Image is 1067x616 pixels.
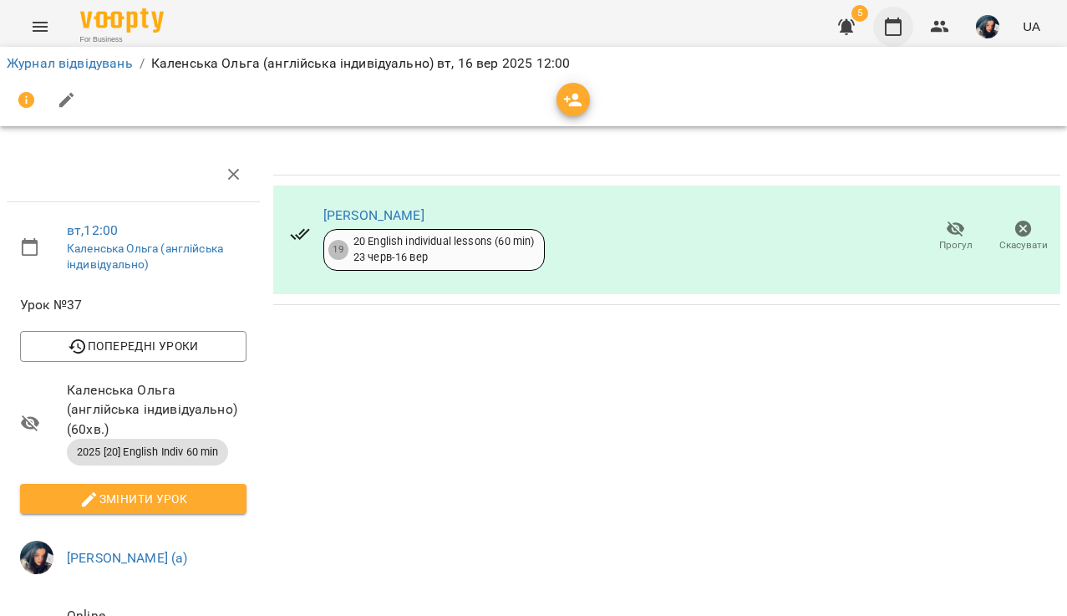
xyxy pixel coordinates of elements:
button: UA [1016,11,1047,42]
div: 20 English individual lessons (60 min) 23 черв - 16 вер [353,234,535,265]
button: Попередні уроки [20,331,246,361]
div: 19 [328,240,348,260]
span: 5 [851,5,868,22]
img: a25f17a1166e7f267f2f46aa20c26a21.jpg [20,541,53,574]
p: Каленська Ольга (англійська індивідуально) вт, 16 вер 2025 12:00 [151,53,570,74]
li: / [140,53,145,74]
img: a25f17a1166e7f267f2f46aa20c26a21.jpg [976,15,999,38]
span: For Business [80,34,164,45]
button: Прогул [922,213,989,260]
span: Змінити урок [33,489,233,509]
a: [PERSON_NAME] [323,207,424,223]
span: Скасувати [999,238,1048,252]
nav: breadcrumb [7,53,1060,74]
img: Voopty Logo [80,8,164,33]
button: Menu [20,7,60,47]
span: Прогул [939,238,973,252]
span: 2025 [20] English Indiv 60 min [67,445,228,460]
a: Каленська Ольга (англійська індивідуально) [67,242,223,272]
a: Журнал відвідувань [7,55,133,71]
span: Урок №37 [20,295,246,315]
a: вт , 12:00 [67,222,118,238]
button: Скасувати [989,213,1057,260]
span: Попередні уроки [33,336,233,356]
span: UA [1023,18,1040,35]
span: Каленська Ольга (англійська індивідуально) ( 60 хв. ) [67,380,246,440]
button: Змінити урок [20,484,246,514]
a: [PERSON_NAME] (а) [67,550,188,566]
